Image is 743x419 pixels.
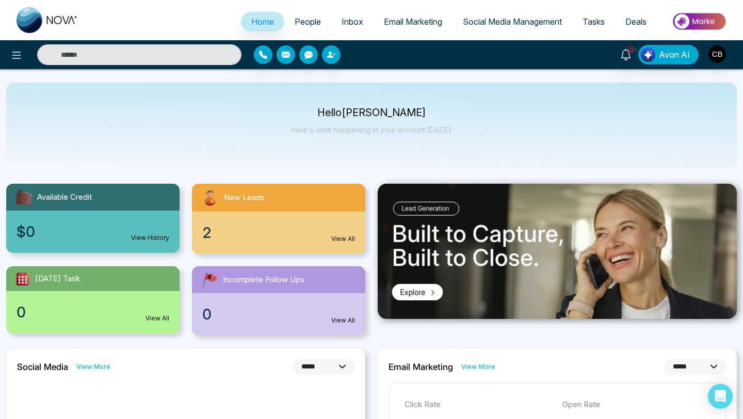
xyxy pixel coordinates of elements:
span: Deals [625,17,647,27]
img: Lead Flow [641,47,655,62]
img: . [378,184,737,319]
a: Incomplete Follow Ups0View All [186,266,372,335]
span: People [295,17,321,27]
p: Hello [PERSON_NAME] [290,108,453,117]
p: Click Rate [405,399,552,411]
a: 10+ [613,45,638,63]
span: 2 [202,222,212,244]
span: Email Marketing [384,17,442,27]
img: Nova CRM Logo [17,7,78,33]
a: New Leads2View All [186,184,372,254]
p: Here's what happening in your account [DATE]. [290,125,453,134]
span: Incomplete Follow Ups [223,274,304,286]
a: View More [76,362,110,372]
a: View History [131,233,169,243]
h2: Email Marketing [389,362,453,372]
a: Email Marketing [374,12,453,31]
img: User Avatar [708,45,726,63]
span: New Leads [224,192,265,204]
span: [DATE] Task [35,273,80,285]
button: Avon AI [638,45,699,65]
span: $0 [17,221,35,243]
div: Open Intercom Messenger [708,384,733,409]
img: todayTask.svg [14,270,31,287]
a: View All [331,234,355,244]
img: Market-place.gif [662,10,737,33]
span: 0 [17,301,26,323]
p: Open Rate [562,399,710,411]
span: 10+ [626,45,635,54]
span: 0 [202,303,212,325]
img: followUps.svg [200,270,219,289]
a: View All [146,314,169,323]
a: Deals [615,12,657,31]
span: Avon AI [659,49,690,61]
img: newLeads.svg [200,188,220,207]
a: View All [331,316,355,325]
a: Inbox [331,12,374,31]
span: Social Media Management [463,17,562,27]
a: Home [241,12,284,31]
span: Inbox [342,17,363,27]
a: Social Media Management [453,12,572,31]
a: Tasks [572,12,615,31]
span: Tasks [583,17,605,27]
a: View More [461,362,495,372]
h2: Social Media [17,362,68,372]
img: availableCredit.svg [14,188,33,206]
a: People [284,12,331,31]
span: Home [251,17,274,27]
span: Available Credit [37,191,92,203]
